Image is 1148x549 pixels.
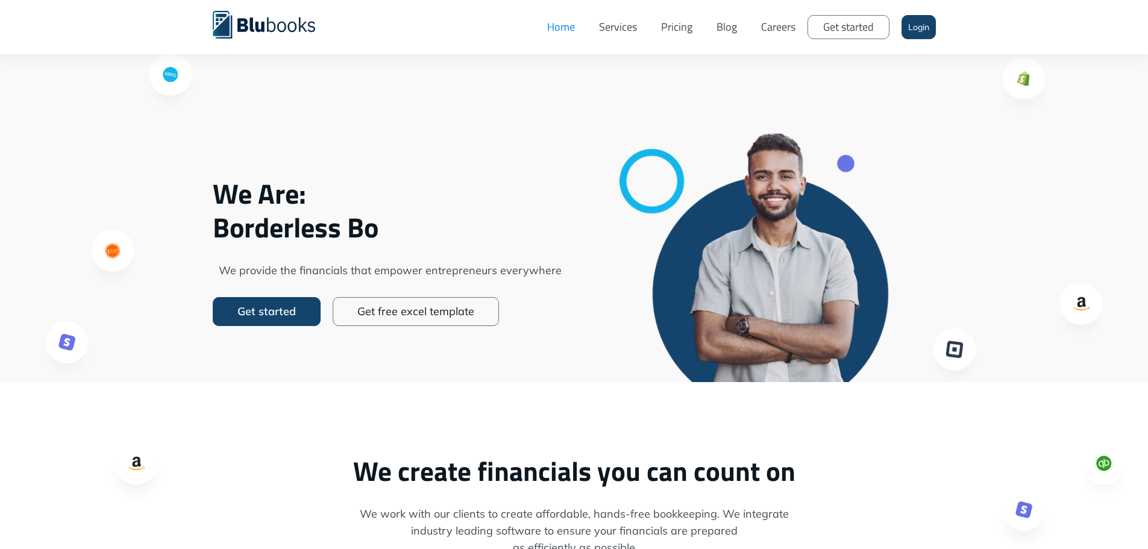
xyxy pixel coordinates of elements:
a: Get started [213,297,321,326]
span: Borderless Bo [213,210,568,244]
a: Pricing [649,9,704,45]
a: home [213,9,333,39]
a: Services [587,9,649,45]
a: Login [902,15,936,39]
a: Get free excel template [333,297,499,326]
span: We Are: [213,177,568,210]
h2: We create financials you can count on [213,454,936,488]
a: Get started [808,15,889,39]
a: Careers [749,9,808,45]
a: Home [535,9,587,45]
span: We provide the financials that empower entrepreneurs everywhere [213,262,568,279]
span: We work with our clients to create affordable, hands-free bookkeeping. We integrate [213,506,936,522]
span: industry leading software to ensure your financials are prepared [213,522,936,539]
a: Blog [704,9,749,45]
